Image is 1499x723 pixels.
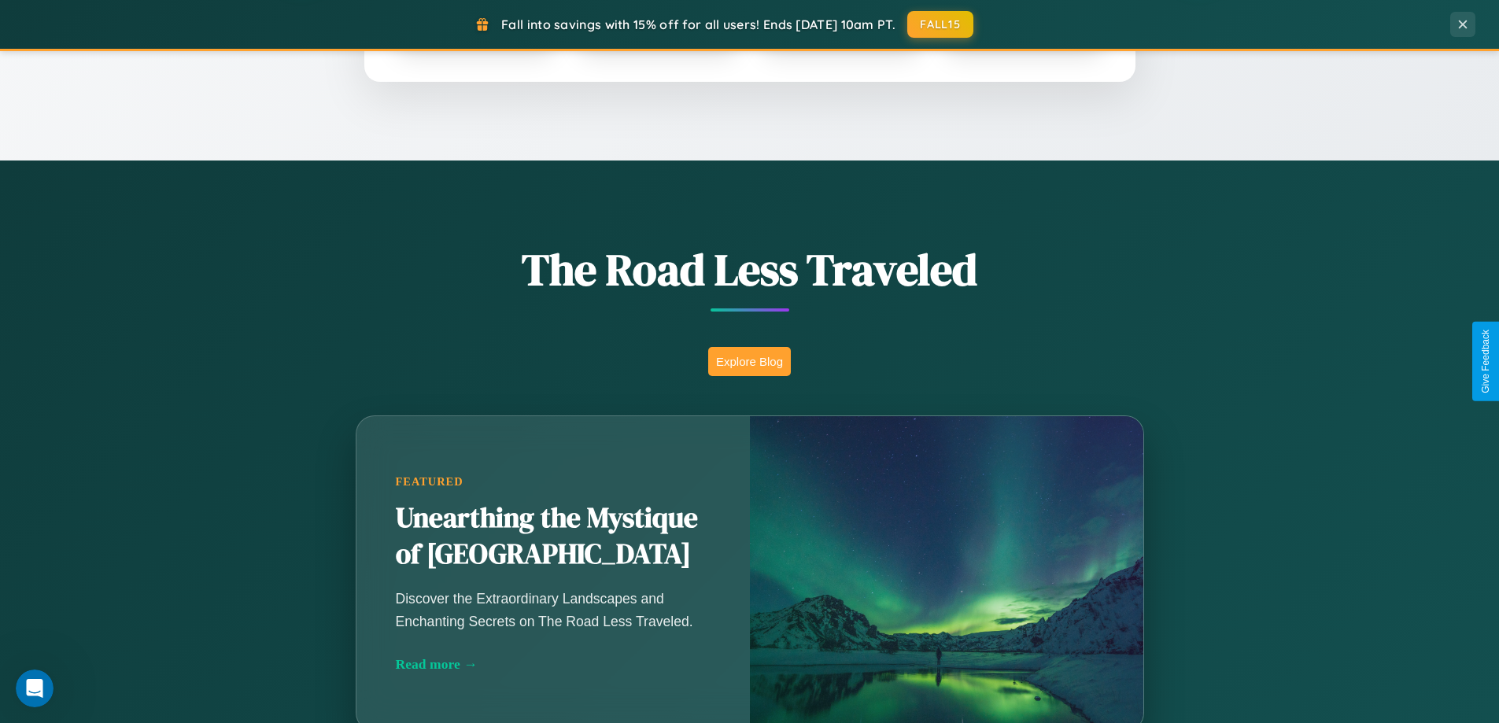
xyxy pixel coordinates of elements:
iframe: Intercom live chat [16,670,54,707]
button: FALL15 [907,11,973,38]
p: Discover the Extraordinary Landscapes and Enchanting Secrets on The Road Less Traveled. [396,588,711,632]
h1: The Road Less Traveled [278,239,1222,300]
span: Fall into savings with 15% off for all users! Ends [DATE] 10am PT. [501,17,895,32]
div: Give Feedback [1480,330,1491,393]
button: Explore Blog [708,347,791,376]
div: Read more → [396,656,711,673]
div: Featured [396,475,711,489]
h2: Unearthing the Mystique of [GEOGRAPHIC_DATA] [396,500,711,573]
